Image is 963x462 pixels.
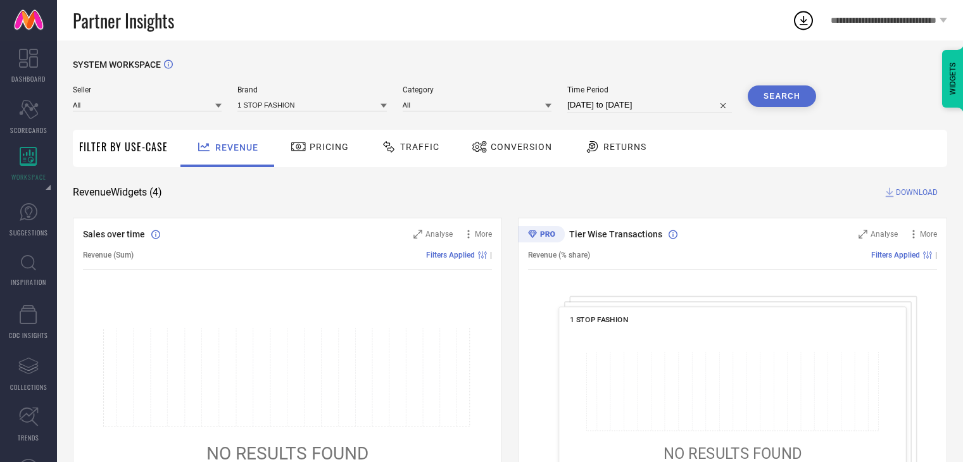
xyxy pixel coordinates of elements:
span: Traffic [400,142,439,152]
span: SYSTEM WORKSPACE [73,59,161,70]
span: Brand [237,85,386,94]
span: Revenue Widgets ( 4 ) [73,186,162,199]
span: Revenue [215,142,258,153]
span: SCORECARDS [10,125,47,135]
span: WORKSPACE [11,172,46,182]
span: TRENDS [18,433,39,442]
span: Revenue (% share) [528,251,590,259]
span: CDC INSIGHTS [9,330,48,340]
span: COLLECTIONS [10,382,47,392]
span: Conversion [491,142,552,152]
input: Select time period [567,97,732,113]
span: Pricing [310,142,349,152]
span: DOWNLOAD [896,186,938,199]
button: Search [748,85,816,107]
span: Revenue (Sum) [83,251,134,259]
svg: Zoom [859,230,867,239]
span: Filters Applied [426,251,475,259]
span: DASHBOARD [11,74,46,84]
span: 1 STOP FASHION [570,315,628,324]
span: More [475,230,492,239]
div: Open download list [792,9,815,32]
svg: Zoom [413,230,422,239]
div: Premium [518,226,565,245]
span: Seller [73,85,222,94]
span: Returns [603,142,646,152]
span: Time Period [567,85,732,94]
span: Analyse [425,230,453,239]
span: INSPIRATION [11,277,46,287]
span: | [935,251,937,259]
span: Filters Applied [871,251,920,259]
span: Analyse [871,230,898,239]
span: Sales over time [83,229,145,239]
span: Filter By Use-Case [79,139,168,154]
span: Tier Wise Transactions [569,229,662,239]
span: More [920,230,937,239]
span: Category [403,85,551,94]
span: SUGGESTIONS [9,228,48,237]
span: Partner Insights [73,8,174,34]
span: | [490,251,492,259]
